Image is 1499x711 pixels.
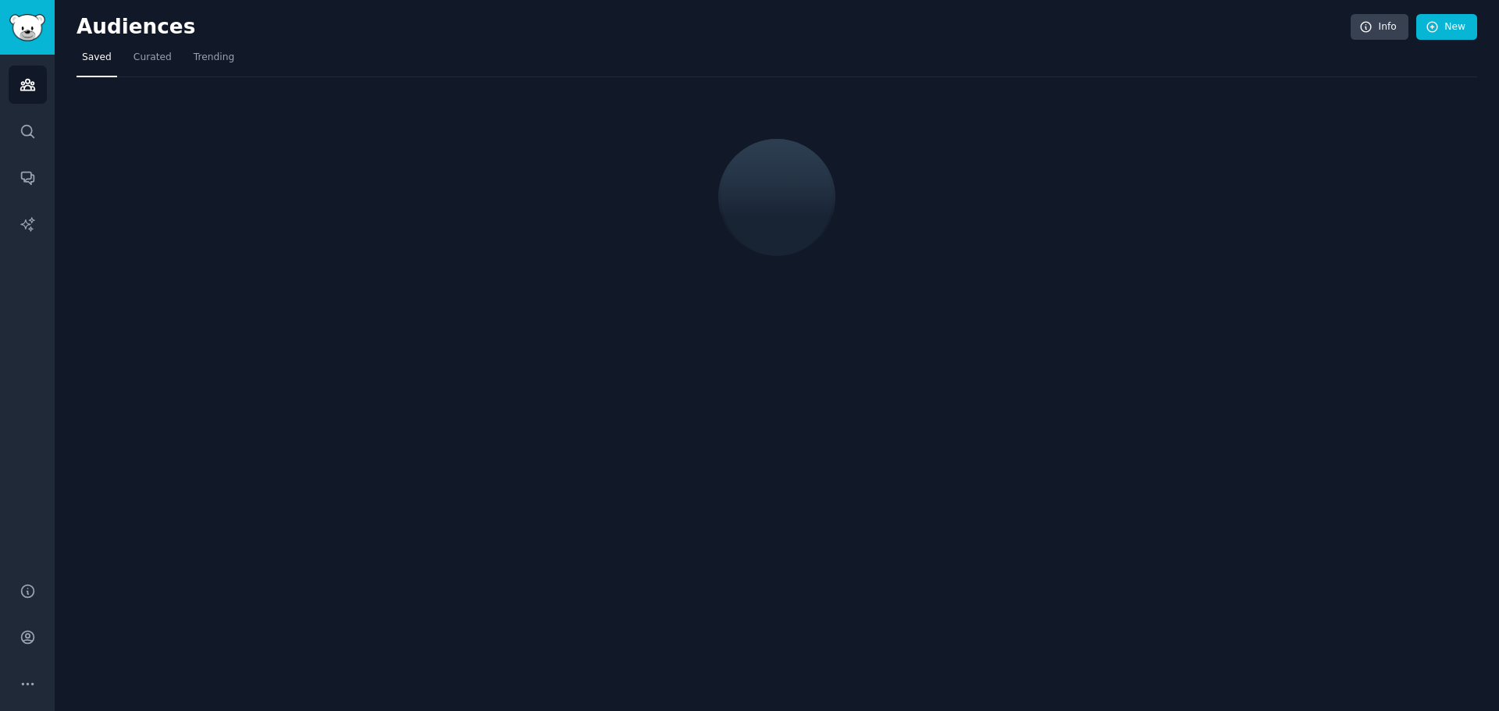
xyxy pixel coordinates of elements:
[188,45,240,77] a: Trending
[1351,14,1408,41] a: Info
[77,15,1351,40] h2: Audiences
[77,45,117,77] a: Saved
[194,51,234,65] span: Trending
[82,51,112,65] span: Saved
[128,45,177,77] a: Curated
[9,14,45,41] img: GummySearch logo
[1416,14,1477,41] a: New
[134,51,172,65] span: Curated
